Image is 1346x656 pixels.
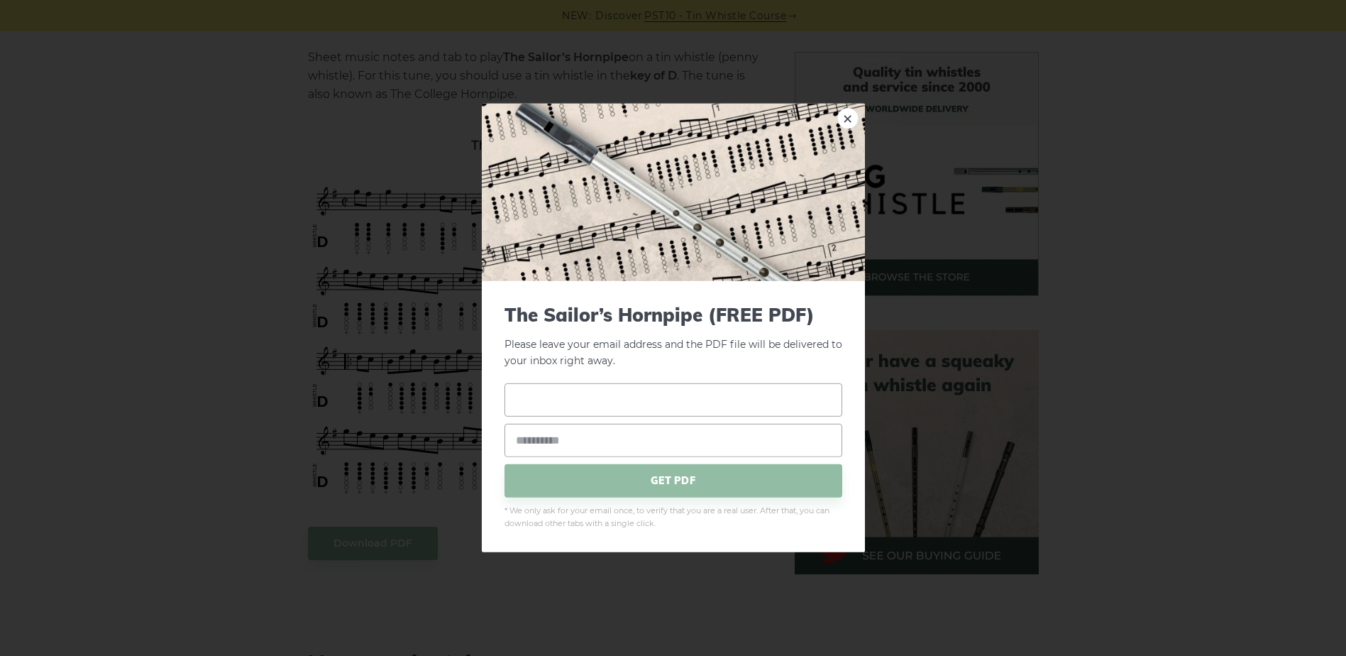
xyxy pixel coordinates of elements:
img: Tin Whistle Tab Preview [482,104,865,281]
span: The Sailor’s Hornpipe (FREE PDF) [504,304,842,326]
span: GET PDF [504,464,842,497]
p: Please leave your email address and the PDF file will be delivered to your inbox right away. [504,304,842,369]
a: × [837,108,859,129]
span: * We only ask for your email once, to verify that you are a real user. After that, you can downlo... [504,504,842,530]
